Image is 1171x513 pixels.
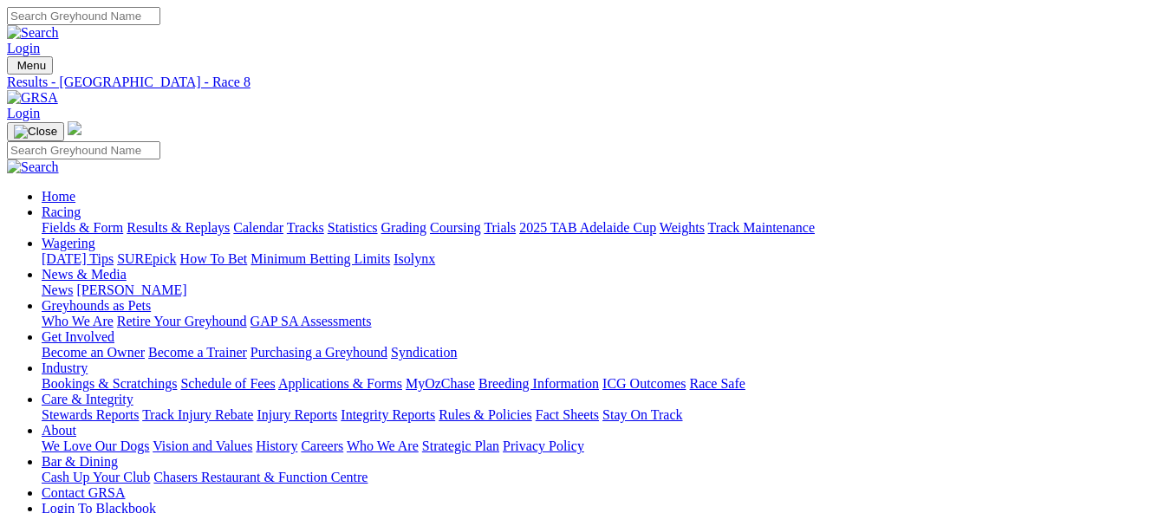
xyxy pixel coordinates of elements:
a: ICG Outcomes [602,376,686,391]
a: Chasers Restaurant & Function Centre [153,470,368,484]
a: We Love Our Dogs [42,438,149,453]
a: Vision and Values [153,438,252,453]
a: 2025 TAB Adelaide Cup [519,220,656,235]
div: Care & Integrity [42,407,1164,423]
a: Rules & Policies [439,407,532,422]
a: Who We Are [347,438,419,453]
a: Careers [301,438,343,453]
a: Purchasing a Greyhound [250,345,387,360]
div: Greyhounds as Pets [42,314,1164,329]
img: logo-grsa-white.png [68,121,81,135]
a: Become a Trainer [148,345,247,360]
a: History [256,438,297,453]
div: Get Involved [42,345,1164,360]
a: Strategic Plan [422,438,499,453]
a: How To Bet [180,251,248,266]
a: Trials [484,220,516,235]
a: Who We Are [42,314,114,328]
a: Stay On Track [602,407,682,422]
a: Tracks [287,220,324,235]
a: Weights [660,220,705,235]
a: SUREpick [117,251,176,266]
a: Results & Replays [127,220,230,235]
a: News [42,282,73,297]
a: Applications & Forms [278,376,402,391]
div: Racing [42,220,1164,236]
img: Search [7,25,59,41]
a: Home [42,189,75,204]
div: Industry [42,376,1164,392]
a: Integrity Reports [341,407,435,422]
a: Syndication [391,345,457,360]
a: Greyhounds as Pets [42,298,151,313]
div: About [42,438,1164,454]
a: Privacy Policy [503,438,584,453]
a: Coursing [430,220,481,235]
a: Get Involved [42,329,114,344]
a: Retire Your Greyhound [117,314,247,328]
img: Search [7,159,59,175]
a: [PERSON_NAME] [76,282,186,297]
button: Toggle navigation [7,122,64,141]
a: MyOzChase [406,376,475,391]
a: Calendar [233,220,283,235]
img: GRSA [7,90,58,106]
a: Bookings & Scratchings [42,376,177,391]
a: Racing [42,205,81,219]
a: Isolynx [394,251,435,266]
a: Contact GRSA [42,485,125,500]
a: Schedule of Fees [180,376,275,391]
span: Menu [17,59,46,72]
a: Results - [GEOGRAPHIC_DATA] - Race 8 [7,75,1164,90]
button: Toggle navigation [7,56,53,75]
a: Stewards Reports [42,407,139,422]
input: Search [7,7,160,25]
a: Track Maintenance [708,220,815,235]
a: Track Injury Rebate [142,407,253,422]
a: Login [7,106,40,120]
a: Grading [381,220,426,235]
a: GAP SA Assessments [250,314,372,328]
a: News & Media [42,267,127,282]
a: Cash Up Your Club [42,470,150,484]
a: Fact Sheets [536,407,599,422]
a: Industry [42,360,88,375]
input: Search [7,141,160,159]
a: Fields & Form [42,220,123,235]
div: Bar & Dining [42,470,1164,485]
div: News & Media [42,282,1164,298]
a: Care & Integrity [42,392,133,406]
a: About [42,423,76,438]
a: [DATE] Tips [42,251,114,266]
a: Breeding Information [478,376,599,391]
a: Bar & Dining [42,454,118,469]
a: Become an Owner [42,345,145,360]
img: Close [14,125,57,139]
a: Minimum Betting Limits [250,251,390,266]
a: Wagering [42,236,95,250]
a: Login [7,41,40,55]
a: Injury Reports [257,407,337,422]
div: Wagering [42,251,1164,267]
a: Race Safe [689,376,745,391]
a: Statistics [328,220,378,235]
